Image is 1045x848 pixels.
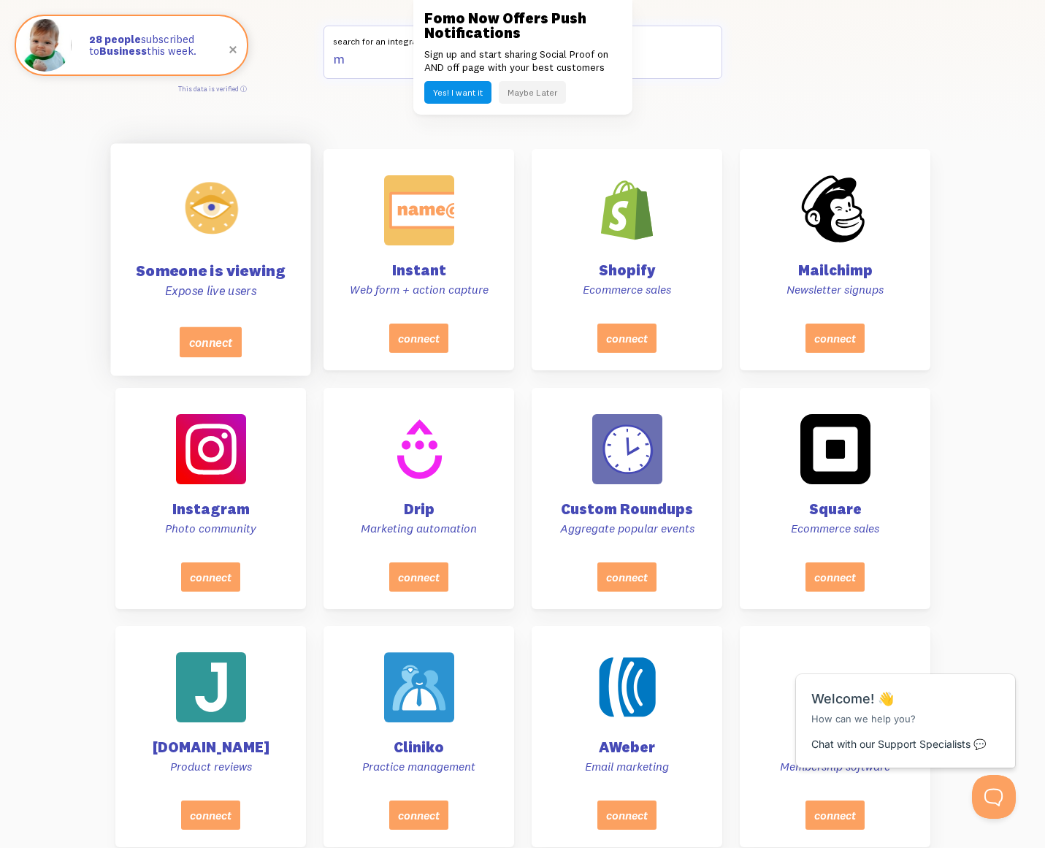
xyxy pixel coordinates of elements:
[757,740,913,755] h4: aMember
[129,283,292,299] p: Expose live users
[341,282,497,297] p: Web form + action capture
[532,388,722,609] a: Custom Roundups Aggregate popular events connect
[341,521,497,536] p: Marketing automation
[181,801,240,830] button: connect
[341,740,497,755] h4: Cliniko
[805,801,865,830] button: connect
[805,562,865,591] button: connect
[532,626,722,847] a: AWeber Email marketing connect
[757,263,913,278] h4: Mailchimp
[424,81,491,104] button: Yes! I want it
[19,19,72,72] img: Fomo
[549,502,705,516] h4: Custom Roundups
[133,759,288,774] p: Product reviews
[133,502,288,516] h4: Instagram
[341,502,497,516] h4: Drip
[757,502,913,516] h4: Square
[178,85,247,93] a: This data is verified ⓘ
[389,801,448,830] button: connect
[549,740,705,755] h4: AWeber
[324,626,514,847] a: Cliniko Practice management connect
[499,81,566,104] button: Maybe Later
[341,759,497,774] p: Practice management
[133,740,288,755] h4: [DOMAIN_NAME]
[549,759,705,774] p: Email marketing
[549,521,705,536] p: Aggregate popular events
[110,143,310,375] a: Someone is viewing Expose live users connect
[740,149,930,370] a: Mailchimp Newsletter signups connect
[549,282,705,297] p: Ecommerce sales
[179,326,241,357] button: connect
[324,26,722,47] label: search for an integration
[99,44,147,58] strong: Business
[532,149,722,370] a: Shopify Ecommerce sales connect
[424,11,621,40] h3: Fomo Now Offers Push Notifications
[424,47,621,74] p: Sign up and start sharing Social Proof on AND off page with your best customers
[324,149,514,370] a: Instant Web form + action capture connect
[757,759,913,774] p: Membership software
[181,562,240,591] button: connect
[740,388,930,609] a: Square Ecommerce sales connect
[89,32,141,46] strong: 28 people
[789,638,1024,775] iframe: Help Scout Beacon - Messages and Notifications
[133,521,288,536] p: Photo community
[324,388,514,609] a: Drip Marketing automation connect
[757,282,913,297] p: Newsletter signups
[757,521,913,536] p: Ecommerce sales
[129,263,292,278] h4: Someone is viewing
[389,324,448,353] button: connect
[597,801,657,830] button: connect
[597,324,657,353] button: connect
[341,263,497,278] h4: Instant
[115,626,306,847] a: [DOMAIN_NAME] Product reviews connect
[597,562,657,591] button: connect
[549,263,705,278] h4: Shopify
[389,562,448,591] button: connect
[972,775,1016,819] iframe: Help Scout Beacon - Open
[740,626,930,847] a: aMember Membership software connect
[115,388,306,609] a: Instagram Photo community connect
[805,324,865,353] button: connect
[89,34,232,58] p: subscribed to this week.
